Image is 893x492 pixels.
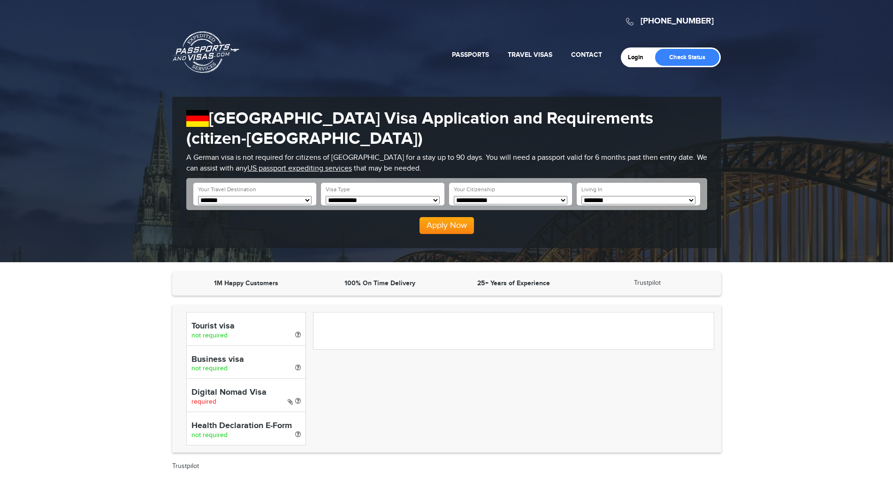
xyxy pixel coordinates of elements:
h4: Digital Nomad Visa [191,388,301,398]
span: not required [191,431,228,439]
strong: 100% On Time Delivery [344,279,415,287]
label: Visa Type [326,186,350,194]
span: not required [191,365,228,372]
label: Your Citizenship [454,186,495,194]
p: A German visa is not required for citizens of [GEOGRAPHIC_DATA] for a stay up to 90 days. You wil... [186,153,707,174]
label: Your Travel Destination [198,186,256,194]
a: US passport expediting services [247,164,352,173]
a: Trustpilot [172,462,199,470]
a: Login [628,54,650,61]
a: Passports & [DOMAIN_NAME] [173,31,239,73]
span: required [191,398,216,406]
a: Contact [571,51,602,59]
strong: 1M Happy Customers [214,279,278,287]
a: [PHONE_NUMBER] [641,16,714,26]
a: Travel Visas [508,51,552,59]
span: not required [191,332,228,339]
button: Apply Now [420,217,474,234]
i: Paper Visa [288,398,293,405]
a: Trustpilot [634,279,661,287]
label: Living In [581,186,603,194]
a: Passports [452,51,489,59]
h4: Tourist visa [191,322,301,331]
a: Check Status [655,49,719,66]
h1: [GEOGRAPHIC_DATA] Visa Application and Requirements (citizen-[GEOGRAPHIC_DATA]) [186,109,707,149]
h4: Health Declaration E-Form [191,422,301,431]
h4: Business visa [191,355,301,365]
strong: 25+ Years of Experience [477,279,550,287]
